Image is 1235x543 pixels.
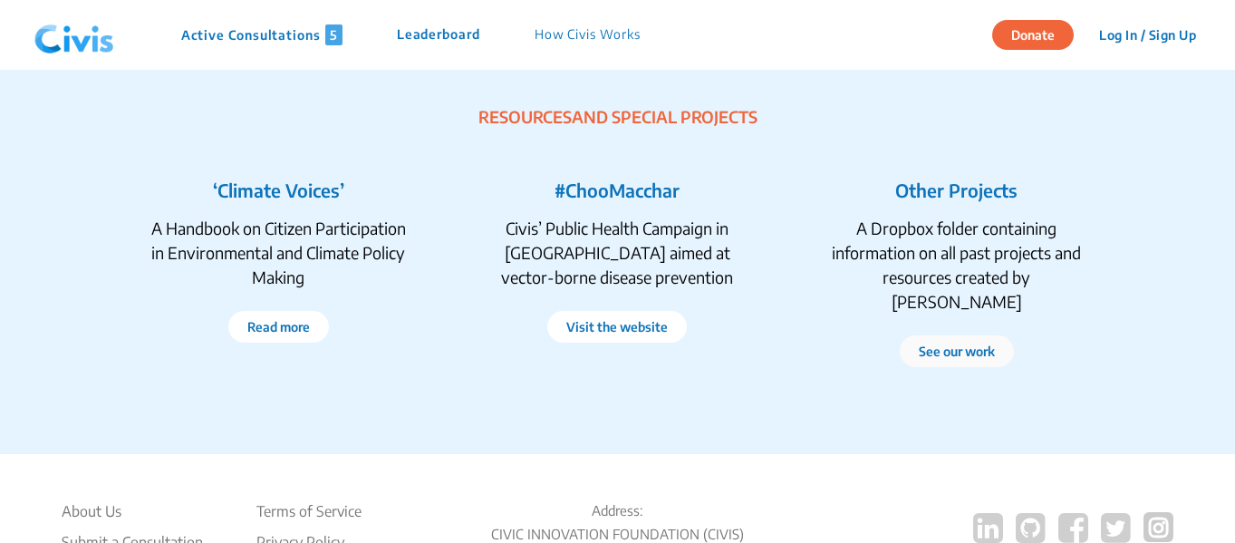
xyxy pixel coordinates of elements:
[109,104,1126,129] div: RESOURCES AND SPECIAL PROJECTS
[900,335,1014,367] button: See our work
[145,179,411,201] h2: ‘Climate Voices’
[566,317,668,336] a: Visit the website
[484,179,750,201] h2: #ChooMacchar
[181,24,343,45] p: Active Consultations
[919,342,995,361] a: See our work
[27,8,121,63] img: navlogo.png
[397,24,480,45] p: Leaderboard
[325,24,343,45] span: 5
[547,311,687,343] button: Visit the website
[228,311,329,343] button: Read more
[535,24,641,45] p: How Civis Works
[992,20,1074,50] button: Donate
[256,500,362,522] li: Terms of Service
[62,500,203,522] li: About Us
[145,216,411,289] div: A Handbook on Citizen Participation in Environmental and Climate Policy Making
[484,216,750,289] div: Civis’ Public Health Campaign in [GEOGRAPHIC_DATA] aimed at vector-borne disease prevention
[824,216,1090,314] div: A Dropbox folder containing information on all past projects and resources created by [PERSON_NAME]
[247,317,310,336] a: Read more
[1087,21,1208,49] button: Log In / Sign Up
[992,24,1087,43] a: Donate
[468,500,767,521] p: Address:
[824,179,1090,201] h2: Other Projects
